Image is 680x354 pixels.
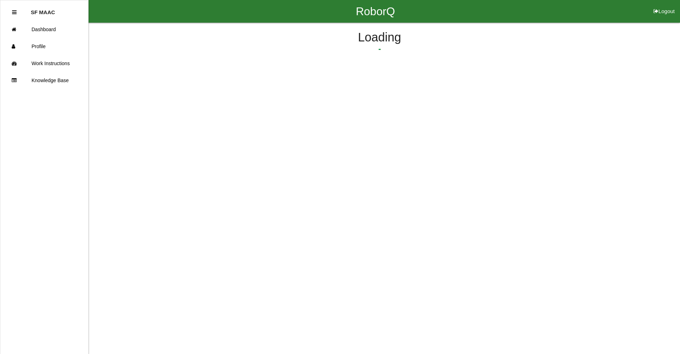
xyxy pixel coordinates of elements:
[12,4,17,21] div: Close
[31,4,55,15] p: SF MAAC
[0,38,88,55] a: Profile
[0,72,88,89] a: Knowledge Base
[106,31,653,44] h4: Loading
[0,55,88,72] a: Work Instructions
[0,21,88,38] a: Dashboard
